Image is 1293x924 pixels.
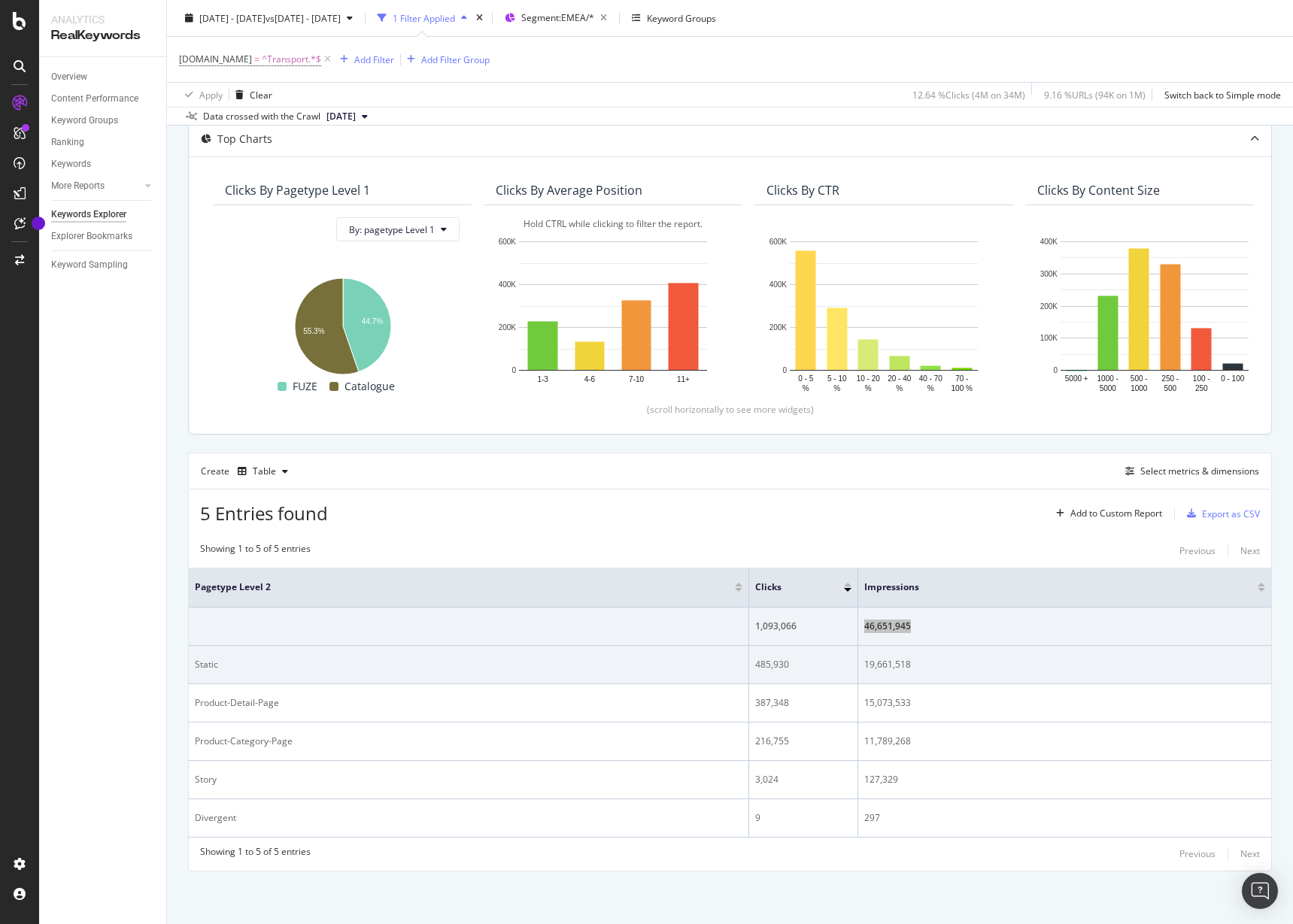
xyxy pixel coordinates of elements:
div: Overview [51,69,87,85]
a: Ranking [51,135,156,150]
span: Impressions [864,580,1235,594]
span: 2024 Jul. 21st [326,110,356,123]
div: 3,024 [755,773,851,786]
text: 5000 + [1065,374,1088,383]
div: Add Filter [354,53,394,65]
button: By: pagetype Level 1 [336,217,460,241]
button: [DATE] [320,108,374,126]
div: 15,073,533 [864,696,1265,710]
text: 600K [499,238,517,246]
text: 100 % [952,384,973,392]
div: RealKeywords [51,27,154,44]
text: 100 - [1193,374,1210,383]
div: Hold CTRL while clicking to filter the report. [496,217,730,230]
text: 0 [1053,366,1058,374]
div: Next [1240,544,1260,557]
div: A chart. [766,234,1001,395]
text: 44.7% [362,317,383,326]
div: Open Intercom Messenger [1242,873,1278,909]
text: 5000 [1100,384,1117,392]
div: 216,755 [755,735,851,748]
div: Next [1240,847,1260,860]
text: % [865,384,872,392]
button: Previous [1179,845,1216,863]
span: ^Transport.*$ [262,49,321,70]
text: 200K [499,323,517,332]
text: 1-3 [537,375,548,383]
a: Keywords [51,156,156,172]
text: 1000 - [1097,374,1118,383]
span: [DOMAIN_NAME] [179,53,252,65]
div: Switch back to Simple mode [1164,88,1281,101]
div: Add to Custom Report [1070,509,1162,518]
a: Keywords Explorer [51,207,156,223]
a: Explorer Bookmarks [51,229,156,244]
div: Apply [199,88,223,101]
text: 11+ [677,375,690,383]
div: 9 [755,811,851,825]
div: Top Charts [217,132,272,147]
button: Add to Custom Report [1050,501,1162,526]
div: Keyword Groups [51,113,118,129]
div: Divergent [195,811,742,825]
text: 100K [1040,335,1058,343]
text: 4-6 [584,375,596,383]
div: 11,789,268 [864,735,1265,748]
div: Keywords Explorer [51,207,126,223]
button: Apply [179,83,223,107]
button: Add Filter [334,50,394,68]
button: Segment:EMEA/* [499,6,613,30]
svg: A chart. [225,270,460,377]
text: 250 - [1161,374,1179,383]
div: Clicks By CTR [766,183,839,198]
text: 500 [1164,384,1176,392]
div: 127,329 [864,773,1265,786]
div: 297 [864,811,1265,825]
div: Clicks By pagetype Level 1 [225,183,370,198]
div: Showing 1 to 5 of 5 entries [200,542,311,560]
button: Previous [1179,542,1216,560]
div: Static [195,658,742,671]
button: Add Filter Group [401,50,490,68]
button: 1 Filter Applied [372,6,473,30]
text: 0 - 100 [1221,374,1245,383]
text: 0 [782,366,787,374]
text: % [927,384,934,392]
div: More Reports [51,178,105,194]
div: Story [195,773,742,786]
div: Keywords [51,156,91,172]
div: Previous [1179,847,1216,860]
div: Clicks By Content Size [1037,183,1160,198]
text: 400K [499,280,517,289]
button: Table [232,459,294,483]
text: 200K [769,323,788,332]
svg: A chart. [1037,234,1272,395]
text: 400K [1040,238,1058,246]
span: 5 Entries found [200,501,328,526]
div: Export as CSV [1202,507,1260,520]
div: Previous [1179,544,1216,557]
span: Segment: EMEA/* [521,11,594,24]
text: 20 - 40 [888,374,912,383]
div: Explorer Bookmarks [51,229,132,244]
text: 0 - 5 [798,374,813,383]
div: Table [253,467,276,476]
div: Ranking [51,135,84,150]
a: Overview [51,69,156,85]
button: Next [1240,845,1260,863]
div: Create [201,459,294,483]
div: Content Performance [51,91,138,107]
svg: A chart. [496,234,730,395]
div: Clicks By Average Position [496,183,642,198]
text: % [833,384,840,392]
span: = [254,53,260,65]
button: Export as CSV [1181,501,1260,526]
text: 400K [769,280,788,289]
div: Data crossed with the Crawl [203,110,320,123]
div: Select metrics & dimensions [1140,465,1259,477]
span: FUZE [293,377,317,395]
span: vs [DATE] - [DATE] [266,11,341,24]
a: Keyword Groups [51,113,156,129]
div: 485,930 [755,658,851,671]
